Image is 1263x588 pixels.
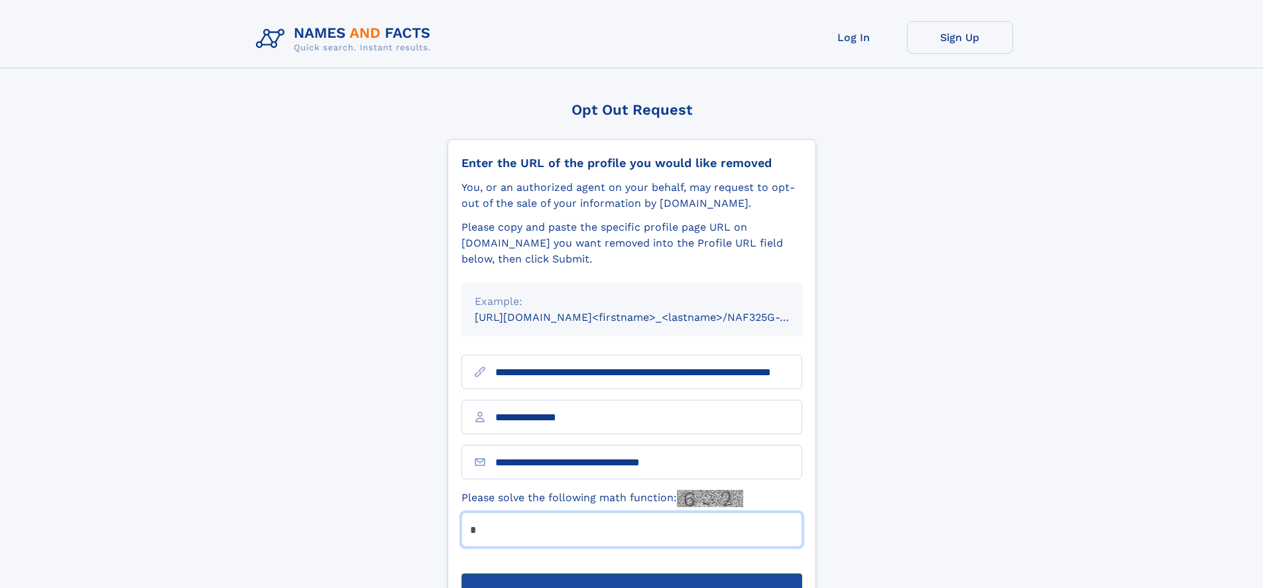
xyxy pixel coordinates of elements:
div: You, or an authorized agent on your behalf, may request to opt-out of the sale of your informatio... [461,180,802,211]
a: Log In [801,21,907,54]
label: Please solve the following math function: [461,490,743,507]
small: [URL][DOMAIN_NAME]<firstname>_<lastname>/NAF325G-xxxxxxxx [475,311,827,323]
div: Please copy and paste the specific profile page URL on [DOMAIN_NAME] you want removed into the Pr... [461,219,802,267]
img: Logo Names and Facts [251,21,442,57]
div: Enter the URL of the profile you would like removed [461,156,802,170]
a: Sign Up [907,21,1013,54]
div: Opt Out Request [448,101,816,118]
div: Example: [475,294,789,310]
